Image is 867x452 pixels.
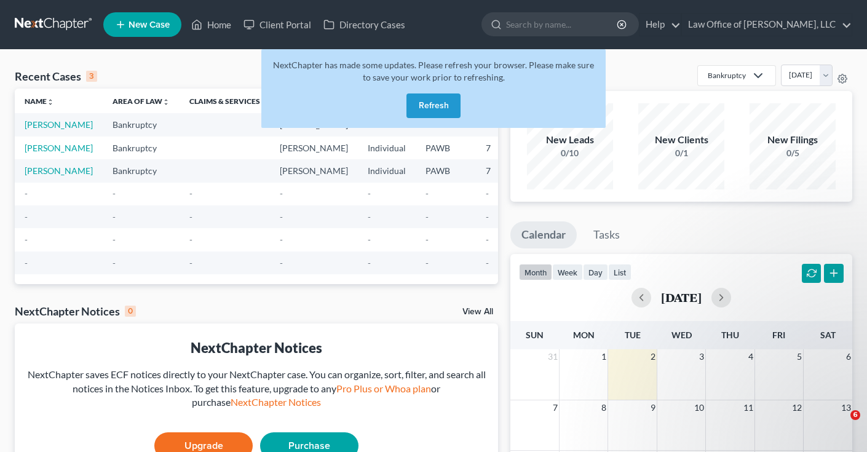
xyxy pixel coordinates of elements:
span: - [189,258,192,268]
a: Area of Lawunfold_more [113,97,170,106]
th: Claims & Services [180,89,270,113]
button: day [583,264,608,280]
div: New Leads [527,133,613,147]
span: - [486,188,489,199]
span: - [280,212,283,222]
span: 11 [742,400,754,415]
span: 1 [600,349,608,364]
span: - [25,234,28,245]
td: PAWB [416,159,476,182]
div: 0/1 [638,147,724,159]
a: [PERSON_NAME] [25,143,93,153]
span: - [426,234,429,245]
span: - [426,188,429,199]
div: Bankruptcy [708,70,746,81]
td: Bankruptcy [103,137,180,159]
span: 8 [600,400,608,415]
div: 0 [125,306,136,317]
span: - [113,212,116,222]
div: NextChapter Notices [25,338,488,357]
a: Home [185,14,237,36]
a: Client Portal [237,14,317,36]
span: - [368,212,371,222]
td: 7 [476,137,537,159]
span: - [113,188,116,199]
span: - [426,212,429,222]
input: Search by name... [506,13,619,36]
span: - [113,234,116,245]
span: - [25,212,28,222]
div: NextChapter saves ECF notices directly to your NextChapter case. You can organize, sort, filter, ... [25,368,488,410]
span: - [426,258,429,268]
a: View All [462,307,493,316]
span: Tue [625,330,641,340]
i: unfold_more [162,98,170,106]
a: Tasks [582,221,631,248]
div: New Clients [638,133,724,147]
span: 7 [552,400,559,415]
span: NextChapter has made some updates. Please refresh your browser. Please make sure to save your wor... [273,60,594,82]
span: - [486,234,489,245]
span: 10 [693,400,705,415]
td: Individual [358,137,416,159]
a: Nameunfold_more [25,97,54,106]
span: - [280,188,283,199]
span: - [368,234,371,245]
span: - [486,212,489,222]
span: - [368,258,371,268]
div: 0/5 [750,147,836,159]
a: NextChapter Notices [231,396,321,408]
a: Directory Cases [317,14,411,36]
button: Refresh [406,93,461,118]
span: - [280,258,283,268]
span: 31 [547,349,559,364]
span: New Case [129,20,170,30]
span: - [113,258,116,268]
span: Mon [573,330,595,340]
span: - [189,212,192,222]
span: - [280,234,283,245]
td: [PERSON_NAME] [270,159,358,182]
td: Bankruptcy [103,159,180,182]
td: [PERSON_NAME] [270,137,358,159]
div: New Filings [750,133,836,147]
span: - [189,234,192,245]
a: Law Office of [PERSON_NAME], LLC [682,14,852,36]
i: unfold_more [47,98,54,106]
span: 9 [649,400,657,415]
div: 3 [86,71,97,82]
button: month [519,264,552,280]
span: 13 [840,400,852,415]
span: - [189,188,192,199]
span: 6 [850,410,860,420]
button: week [552,264,583,280]
span: - [368,188,371,199]
span: Sun [526,330,544,340]
a: [PERSON_NAME] [25,165,93,176]
div: 0/10 [527,147,613,159]
a: [PERSON_NAME] [25,119,93,130]
td: 7 [476,159,537,182]
td: Individual [358,159,416,182]
span: - [486,258,489,268]
span: - [25,258,28,268]
span: 12 [791,400,803,415]
a: Calendar [510,221,577,248]
div: Recent Cases [15,69,97,84]
a: Pro Plus or Whoa plan [336,383,431,394]
a: Help [639,14,681,36]
td: Bankruptcy [103,113,180,136]
iframe: Intercom live chat [825,410,855,440]
div: NextChapter Notices [15,304,136,319]
button: list [608,264,631,280]
span: - [25,188,28,199]
td: PAWB [416,137,476,159]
